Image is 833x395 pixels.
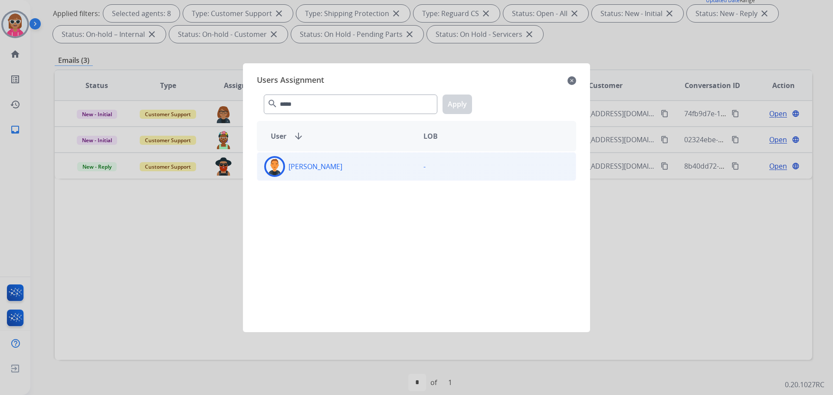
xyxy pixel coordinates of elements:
[567,75,576,86] mat-icon: close
[257,74,324,88] span: Users Assignment
[443,95,472,114] button: Apply
[423,131,438,141] span: LOB
[423,161,426,172] p: -
[293,131,304,141] mat-icon: arrow_downward
[267,98,278,109] mat-icon: search
[289,161,342,172] p: [PERSON_NAME]
[264,131,416,141] div: User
